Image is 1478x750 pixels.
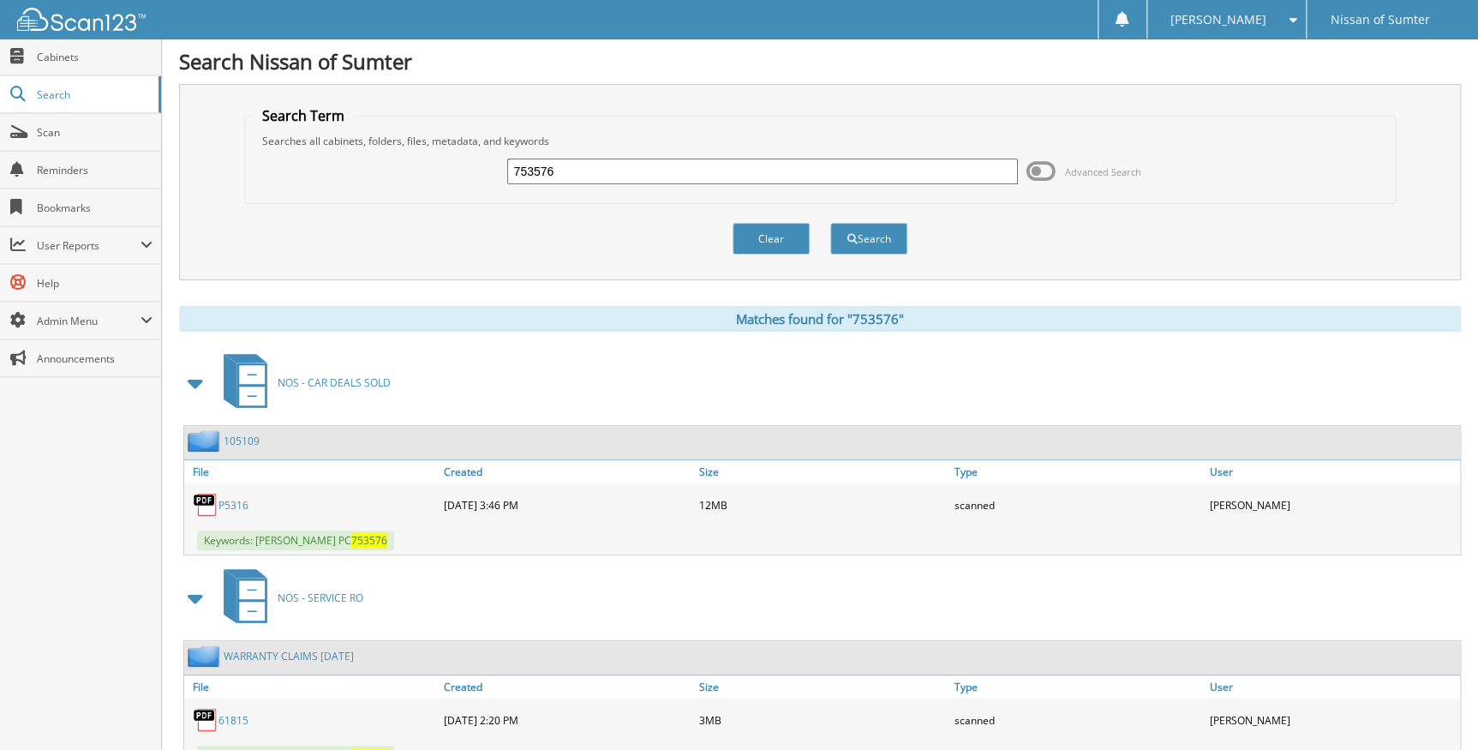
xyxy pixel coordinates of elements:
[184,460,440,483] a: File
[830,223,907,255] button: Search
[440,460,695,483] a: Created
[695,703,950,737] div: 3MB
[254,134,1386,148] div: Searches all cabinets, folders, files, metadata, and keywords
[218,713,248,728] a: 61815
[1205,460,1460,483] a: User
[179,306,1461,332] div: Matches found for "753576"
[1065,165,1141,178] span: Advanced Search
[188,645,224,667] img: folder2.png
[1330,15,1429,25] span: Nissan of Sumter
[949,460,1205,483] a: Type
[351,533,387,548] span: 753576
[17,8,146,31] img: scan123-logo-white.svg
[254,106,353,125] legend: Search Term
[440,488,695,522] div: [DATE] 3:46 PM
[1392,668,1478,750] iframe: Chat Widget
[224,649,354,663] a: WARRANTY CLAIMS [DATE]
[278,591,363,605] span: NOS - SERVICE RO
[37,125,153,140] span: Scan
[37,163,153,177] span: Reminders
[440,703,695,737] div: [DATE] 2:20 PM
[188,430,224,452] img: folder2.png
[1205,488,1460,522] div: [PERSON_NAME]
[949,703,1205,737] div: scanned
[949,675,1205,699] a: Type
[218,498,248,513] a: P5316
[695,488,950,522] div: 12MB
[1205,675,1460,699] a: User
[213,349,391,417] a: NOS - CAR DEALS SOLD
[733,223,810,255] button: Clear
[197,531,394,550] span: Keywords: [PERSON_NAME] PC
[37,351,153,366] span: Announcements
[278,375,391,390] span: NOS - CAR DEALS SOLD
[37,87,150,102] span: Search
[193,492,218,518] img: PDF.png
[695,675,950,699] a: Size
[1170,15,1266,25] span: [PERSON_NAME]
[440,675,695,699] a: Created
[179,47,1461,75] h1: Search Nissan of Sumter
[184,675,440,699] a: File
[37,238,141,253] span: User Reports
[949,488,1205,522] div: scanned
[37,314,141,328] span: Admin Menu
[193,707,218,733] img: PDF.png
[37,276,153,291] span: Help
[37,201,153,215] span: Bookmarks
[224,434,260,448] a: 105109
[37,50,153,64] span: Cabinets
[213,564,363,632] a: NOS - SERVICE RO
[1205,703,1460,737] div: [PERSON_NAME]
[695,460,950,483] a: Size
